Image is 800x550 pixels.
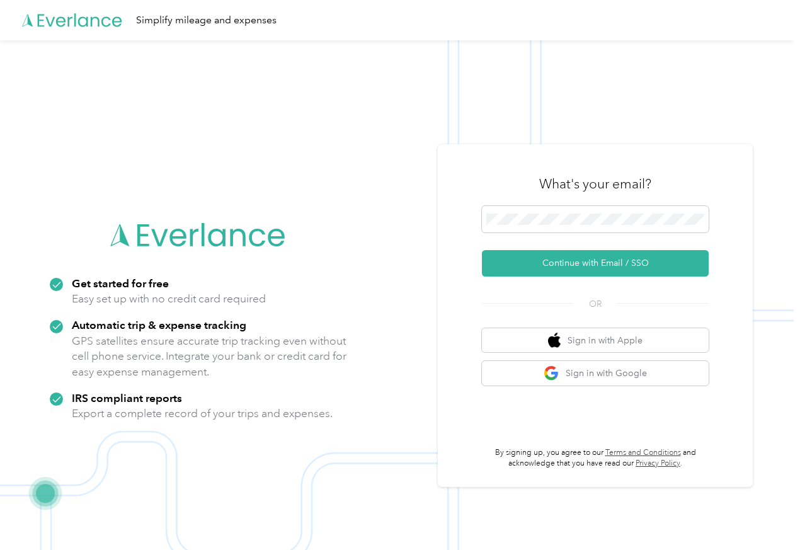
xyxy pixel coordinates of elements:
img: google logo [544,365,559,381]
div: Simplify mileage and expenses [136,13,277,28]
strong: Get started for free [72,277,169,290]
button: Continue with Email / SSO [482,250,709,277]
img: apple logo [548,333,561,348]
button: apple logoSign in with Apple [482,328,709,353]
a: Privacy Policy [636,459,680,468]
strong: IRS compliant reports [72,391,182,404]
p: GPS satellites ensure accurate trip tracking even without cell phone service. Integrate your bank... [72,333,347,380]
p: By signing up, you agree to our and acknowledge that you have read our . [482,447,709,469]
a: Terms and Conditions [605,448,681,457]
p: Export a complete record of your trips and expenses. [72,406,333,421]
button: google logoSign in with Google [482,361,709,386]
strong: Automatic trip & expense tracking [72,318,246,331]
h3: What's your email? [539,175,651,193]
span: OR [573,297,617,311]
p: Easy set up with no credit card required [72,291,266,307]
